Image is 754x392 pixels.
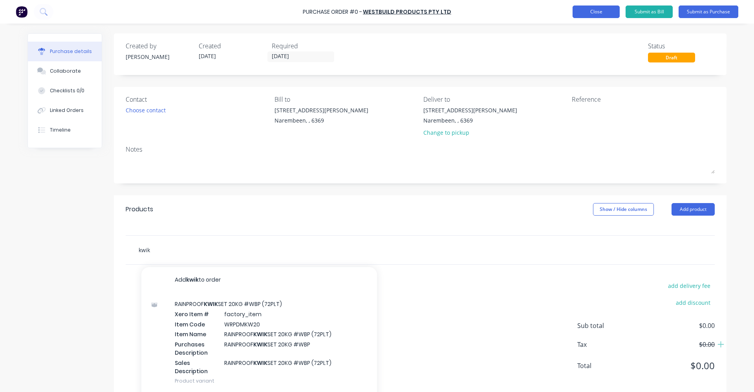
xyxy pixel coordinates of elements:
div: Purchase details [50,48,92,55]
a: WESTBUILD PRODUCTS PTY LTD [363,8,451,16]
div: Purchase Order #0 - [303,8,362,16]
input: Start typing to add a product... [138,242,295,258]
span: $0.00 [636,321,715,330]
button: Show / Hide columns [593,203,654,216]
div: Status [648,41,715,51]
div: Created [199,41,265,51]
div: Linked Orders [50,107,84,114]
div: Bill to [275,95,417,104]
div: Notes [126,145,715,154]
div: Narembeen, , 6369 [275,116,368,125]
div: Required [272,41,339,51]
span: $0.00 [636,359,715,373]
div: Narembeen, , 6369 [423,116,517,125]
button: Submit as Purchase [679,5,738,18]
button: Timeline [28,120,102,140]
div: Change to pickup [423,128,517,137]
div: Collaborate [50,68,81,75]
button: Linked Orders [28,101,102,120]
button: Purchase details [28,42,102,61]
div: Timeline [50,126,71,134]
button: add discount [671,297,715,308]
button: Add product [672,203,715,216]
img: Factory [16,6,27,18]
span: Sub total [577,321,636,330]
button: Checklists 0/0 [28,81,102,101]
div: Products [126,205,153,214]
span: Total [577,361,636,370]
span: $0.00 [636,340,715,349]
button: add delivery fee [663,280,715,291]
button: Close [573,5,620,18]
div: [STREET_ADDRESS][PERSON_NAME] [423,106,517,114]
div: Choose contact [126,106,166,114]
button: Collaborate [28,61,102,81]
div: Deliver to [423,95,566,104]
div: Draft [648,53,695,62]
div: [STREET_ADDRESS][PERSON_NAME] [275,106,368,114]
div: Checklists 0/0 [50,87,84,94]
div: [PERSON_NAME] [126,53,192,61]
div: Contact [126,95,269,104]
div: Reference [572,95,715,104]
button: Submit as Bill [626,5,673,18]
div: Created by [126,41,192,51]
span: Tax [577,340,636,349]
button: Addkwikto order [141,267,377,292]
